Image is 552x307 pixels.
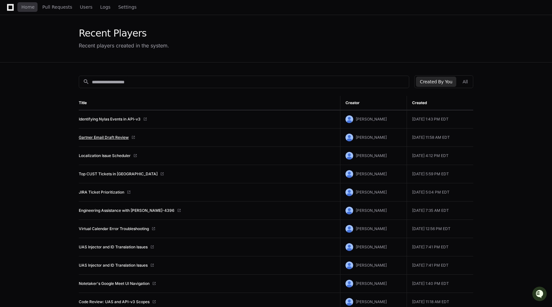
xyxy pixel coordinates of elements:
[356,226,387,231] span: [PERSON_NAME]
[79,208,175,213] a: Engineering Assistance with [PERSON_NAME]-4396
[79,28,169,39] div: Recent Players
[356,190,387,195] span: [PERSON_NAME]
[118,5,136,9] span: Settings
[64,67,77,72] span: Pylon
[356,245,387,249] span: [PERSON_NAME]
[79,263,148,268] a: UAS Injector and ID Translation Issues
[407,238,473,256] td: [DATE] 7:41 PM EDT
[79,153,131,158] a: Localization Issue Scheduler
[356,208,387,213] span: [PERSON_NAME]
[22,54,81,59] div: We're available if you need us!
[79,245,148,250] a: UAS Injector and ID Translation Issues
[340,96,407,110] th: Creator
[356,263,387,268] span: [PERSON_NAME]
[45,67,77,72] a: Powered byPylon
[79,190,124,195] a: JIRA Ticket Prioritization
[407,129,473,147] td: [DATE] 11:58 AM EDT
[109,50,117,57] button: Start new chat
[83,79,89,85] mat-icon: search
[345,261,353,269] img: ALV-UjVUajfzmn4iS8o_SZKT-Yqb23rHSpb8xVYwofcRoyN2GHmy2zdYRTtq4emWGhVLCJ1vuuKx9x0hBh_SI5zbwoLUX-ISc...
[345,207,353,214] img: ALV-UjVUajfzmn4iS8o_SZKT-Yqb23rHSpb8xVYwofcRoyN2GHmy2zdYRTtq4emWGhVLCJ1vuuKx9x0hBh_SI5zbwoLUX-ISc...
[407,96,473,110] th: Created
[345,152,353,160] img: ALV-UjVUajfzmn4iS8o_SZKT-Yqb23rHSpb8xVYwofcRoyN2GHmy2zdYRTtq4emWGhVLCJ1vuuKx9x0hBh_SI5zbwoLUX-ISc...
[79,281,150,286] a: Notetaker's Google Meet UI Navigation
[6,26,117,36] div: Welcome
[79,96,340,110] th: Title
[459,77,472,87] button: All
[79,135,129,140] a: Gartner Email Draft Review
[79,226,149,231] a: Virtual Calendar Error Troubleshooting
[345,188,353,196] img: ALV-UjVUajfzmn4iS8o_SZKT-Yqb23rHSpb8xVYwofcRoyN2GHmy2zdYRTtq4emWGhVLCJ1vuuKx9x0hBh_SI5zbwoLUX-ISc...
[80,5,93,9] span: Users
[356,135,387,140] span: [PERSON_NAME]
[21,5,35,9] span: Home
[22,48,105,54] div: Start new chat
[407,202,473,220] td: [DATE] 7:35 AM EDT
[100,5,110,9] span: Logs
[345,170,353,178] img: ALV-UjVUajfzmn4iS8o_SZKT-Yqb23rHSpb8xVYwofcRoyN2GHmy2zdYRTtq4emWGhVLCJ1vuuKx9x0hBh_SI5zbwoLUX-ISc...
[532,286,549,303] iframe: Open customer support
[345,115,353,123] img: ALV-UjVUajfzmn4iS8o_SZKT-Yqb23rHSpb8xVYwofcRoyN2GHmy2zdYRTtq4emWGhVLCJ1vuuKx9x0hBh_SI5zbwoLUX-ISc...
[79,42,169,49] div: Recent players created in the system.
[345,280,353,287] img: ALV-UjVUajfzmn4iS8o_SZKT-Yqb23rHSpb8xVYwofcRoyN2GHmy2zdYRTtq4emWGhVLCJ1vuuKx9x0hBh_SI5zbwoLUX-ISc...
[79,171,158,177] a: Top CUST Tickets in [GEOGRAPHIC_DATA]
[407,275,473,293] td: [DATE] 1:40 PM EDT
[407,256,473,275] td: [DATE] 7:41 PM EDT
[345,243,353,251] img: ALV-UjVUajfzmn4iS8o_SZKT-Yqb23rHSpb8xVYwofcRoyN2GHmy2zdYRTtq4emWGhVLCJ1vuuKx9x0hBh_SI5zbwoLUX-ISc...
[407,183,473,202] td: [DATE] 5:04 PM EDT
[345,225,353,233] img: ALV-UjVUajfzmn4iS8o_SZKT-Yqb23rHSpb8xVYwofcRoyN2GHmy2zdYRTtq4emWGhVLCJ1vuuKx9x0hBh_SI5zbwoLUX-ISc...
[407,110,473,129] td: [DATE] 1:43 PM EDT
[356,281,387,286] span: [PERSON_NAME]
[356,171,387,176] span: [PERSON_NAME]
[345,298,353,306] img: ALV-UjVUajfzmn4iS8o_SZKT-Yqb23rHSpb8xVYwofcRoyN2GHmy2zdYRTtq4emWGhVLCJ1vuuKx9x0hBh_SI5zbwoLUX-ISc...
[356,153,387,158] span: [PERSON_NAME]
[6,48,18,59] img: 1756235613930-3d25f9e4-fa56-45dd-b3ad-e072dfbd1548
[407,147,473,165] td: [DATE] 4:12 PM EDT
[345,134,353,141] img: ALV-UjVUajfzmn4iS8o_SZKT-Yqb23rHSpb8xVYwofcRoyN2GHmy2zdYRTtq4emWGhVLCJ1vuuKx9x0hBh_SI5zbwoLUX-ISc...
[6,6,19,19] img: PlayerZero
[79,117,141,122] a: Identifying Nylas Events in API-v3
[407,165,473,183] td: [DATE] 5:59 PM EDT
[79,299,150,304] a: Code Review: UAS and API-v3 Scopes
[356,299,387,304] span: [PERSON_NAME]
[356,117,387,121] span: [PERSON_NAME]
[416,77,456,87] button: Created By You
[42,5,72,9] span: Pull Requests
[407,220,473,238] td: [DATE] 12:56 PM EDT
